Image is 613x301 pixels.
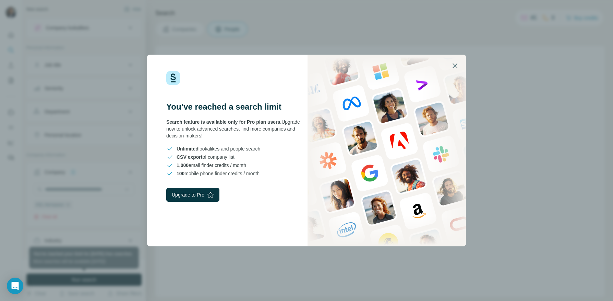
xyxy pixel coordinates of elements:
[166,188,219,202] button: Upgrade to Pro
[166,119,281,125] span: Search feature is available only for Pro plan users.
[177,163,189,168] span: 1,000
[7,278,23,294] div: Open Intercom Messenger
[308,55,466,246] img: Surfe Stock Photo - showing people and technologies
[177,146,199,152] span: Unlimited
[177,171,184,176] span: 100
[177,145,260,152] span: lookalikes and people search
[177,154,235,160] span: of company list
[166,71,180,85] img: Surfe Logo
[166,119,306,139] div: Upgrade now to unlock advanced searches, find more companies and decision-makers!
[177,154,202,160] span: CSV export
[166,101,306,112] h3: You’ve reached a search limit
[177,170,260,177] span: mobile phone finder credits / month
[177,162,246,169] span: email finder credits / month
